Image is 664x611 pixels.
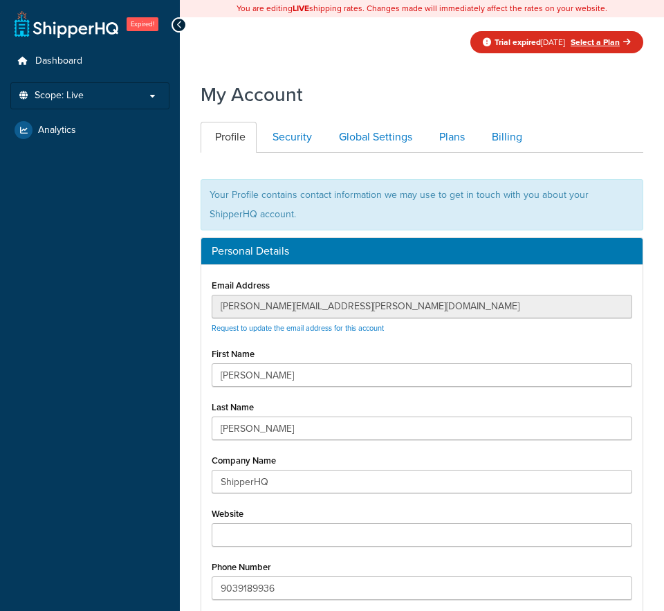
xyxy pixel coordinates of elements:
[15,10,118,38] a: ShipperHQ Home
[212,280,270,291] label: Email Address
[571,36,631,48] a: Select a Plan
[425,122,476,153] a: Plans
[212,349,255,359] label: First Name
[495,36,565,48] span: [DATE]
[38,125,76,136] span: Analytics
[35,55,82,67] span: Dashboard
[293,2,309,15] b: LIVE
[324,122,423,153] a: Global Settings
[212,245,632,257] h3: Personal Details
[127,17,158,31] span: Expired!
[201,122,257,153] a: Profile
[212,509,243,519] label: Website
[201,179,643,230] div: Your Profile contains contact information we may use to get in touch with you about your ShipperH...
[10,48,169,74] a: Dashboard
[10,118,169,143] a: Analytics
[212,562,271,572] label: Phone Number
[35,90,84,102] span: Scope: Live
[495,36,541,48] strong: Trial expired
[212,402,254,412] label: Last Name
[201,81,303,108] h1: My Account
[212,322,384,334] a: Request to update the email address for this account
[258,122,323,153] a: Security
[477,122,533,153] a: Billing
[212,455,276,466] label: Company Name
